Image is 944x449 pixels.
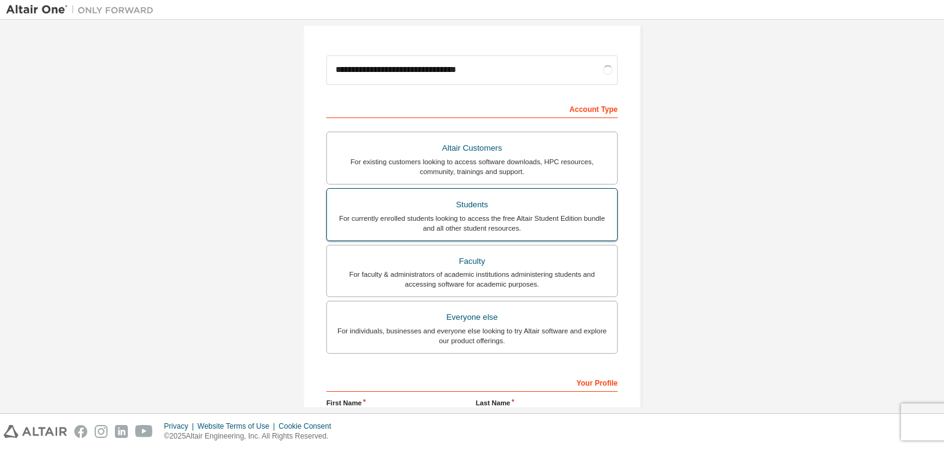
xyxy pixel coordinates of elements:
[334,269,610,289] div: For faculty & administrators of academic institutions administering students and accessing softwa...
[334,213,610,233] div: For currently enrolled students looking to access the free Altair Student Edition bundle and all ...
[326,372,618,392] div: Your Profile
[334,196,610,213] div: Students
[334,309,610,326] div: Everyone else
[135,425,153,438] img: youtube.svg
[326,398,468,408] label: First Name
[4,425,67,438] img: altair_logo.svg
[476,398,618,408] label: Last Name
[334,157,610,177] div: For existing customers looking to access software downloads, HPC resources, community, trainings ...
[164,421,197,431] div: Privacy
[326,98,618,118] div: Account Type
[197,421,278,431] div: Website Terms of Use
[164,431,339,442] p: © 2025 Altair Engineering, Inc. All Rights Reserved.
[334,253,610,270] div: Faculty
[278,421,338,431] div: Cookie Consent
[6,4,160,16] img: Altair One
[95,425,108,438] img: instagram.svg
[74,425,87,438] img: facebook.svg
[334,140,610,157] div: Altair Customers
[115,425,128,438] img: linkedin.svg
[334,326,610,346] div: For individuals, businesses and everyone else looking to try Altair software and explore our prod...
